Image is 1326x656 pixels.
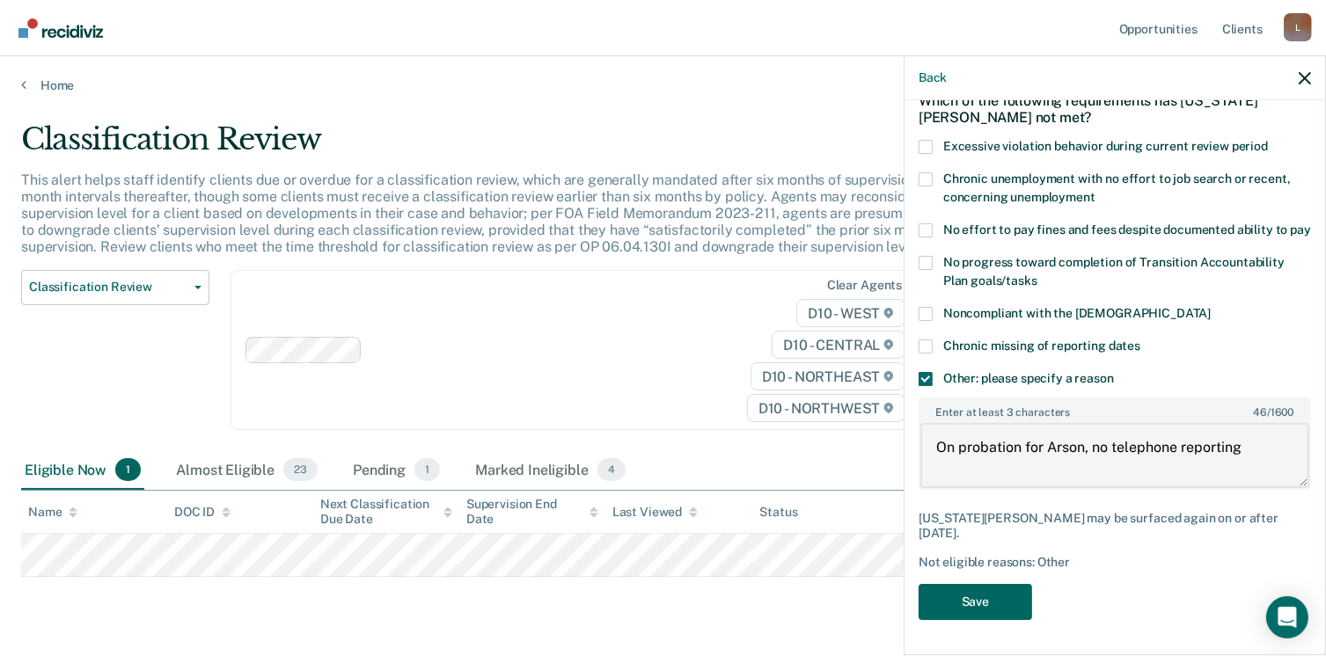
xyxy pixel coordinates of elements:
[943,222,1311,237] span: No effort to pay fines and fees despite documented ability to pay
[1284,13,1312,41] div: L
[919,555,1311,570] div: Not eligible reasons: Other
[1284,13,1312,41] button: Profile dropdown button
[283,458,318,481] span: 23
[943,171,1291,204] span: Chronic unemployment with no effort to job search or recent, concerning unemployment
[919,511,1311,541] div: [US_STATE][PERSON_NAME] may be surfaced again on or after [DATE].
[597,458,626,481] span: 4
[29,280,187,295] span: Classification Review
[174,505,231,520] div: DOC ID
[466,497,598,527] div: Supervision End Date
[18,18,103,38] img: Recidiviz
[28,505,77,520] div: Name
[772,331,905,359] span: D10 - CENTRAL
[1266,596,1308,638] div: Open Intercom Messenger
[760,505,798,520] div: Status
[919,70,947,85] button: Back
[1253,406,1293,419] span: / 1600
[943,255,1285,288] span: No progress toward completion of Transition Accountability Plan goals/tasks
[115,458,141,481] span: 1
[21,171,1004,256] p: This alert helps staff identify clients due or overdue for a classification review, which are gen...
[943,306,1211,320] span: Noncompliant with the [DEMOGRAPHIC_DATA]
[21,451,144,490] div: Eligible Now
[612,505,698,520] div: Last Viewed
[172,451,321,490] div: Almost Eligible
[320,497,452,527] div: Next Classification Due Date
[472,451,629,490] div: Marked Ineligible
[751,362,905,390] span: D10 - NORTHEAST
[349,451,443,490] div: Pending
[920,423,1309,488] textarea: On probation for Arson, no telephone reporting
[1253,406,1267,419] span: 46
[943,139,1268,153] span: Excessive violation behavior during current review period
[747,394,905,422] span: D10 - NORTHWEST
[943,371,1114,385] span: Other: please specify a reason
[414,458,440,481] span: 1
[919,584,1032,620] button: Save
[920,399,1309,419] label: Enter at least 3 characters
[796,299,905,327] span: D10 - WEST
[21,77,1305,93] a: Home
[21,121,1015,171] div: Classification Review
[827,278,902,293] div: Clear agents
[919,78,1311,140] div: Which of the following requirements has [US_STATE][PERSON_NAME] not met?
[943,339,1140,353] span: Chronic missing of reporting dates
